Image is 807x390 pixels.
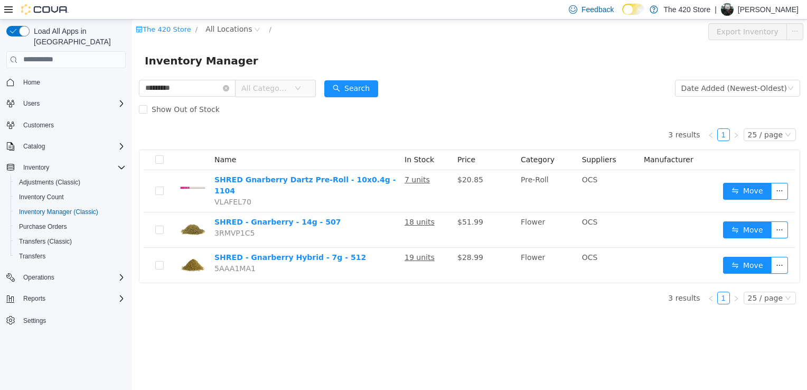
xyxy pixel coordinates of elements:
[273,136,302,144] span: In Stock
[11,205,130,219] button: Inventory Manager (Classic)
[19,119,58,132] a: Customers
[384,228,446,263] td: Flower
[591,202,640,219] button: icon: swapMove
[82,156,264,175] a: SHRED Gnarberry Dartz Pre-Roll - 10x0.4g - 1104
[19,292,126,305] span: Reports
[23,294,45,303] span: Reports
[19,140,126,153] span: Catalog
[616,273,651,284] div: 25 / page
[63,6,65,14] span: /
[653,275,659,283] i: icon: down
[19,271,59,284] button: Operations
[273,156,298,164] u: 7 units
[586,109,597,121] a: 1
[15,235,126,248] span: Transfers (Classic)
[639,202,656,219] button: icon: ellipsis
[585,272,598,285] li: 1
[15,250,126,263] span: Transfers
[82,209,123,218] span: 3RMVP1C5
[639,237,656,254] button: icon: ellipsis
[325,136,343,144] span: Price
[384,193,446,228] td: Flower
[23,142,45,151] span: Catalog
[15,235,76,248] a: Transfers (Classic)
[15,86,92,94] span: Show Out of Stock
[15,220,126,233] span: Purchase Orders
[601,113,607,119] i: icon: right
[15,206,126,218] span: Inventory Manager (Classic)
[19,208,98,216] span: Inventory Manager (Classic)
[19,76,44,89] a: Home
[2,160,130,175] button: Inventory
[19,193,64,201] span: Inventory Count
[21,4,69,15] img: Cova
[19,161,126,174] span: Inventory
[23,121,54,129] span: Customers
[654,4,671,21] button: icon: ellipsis
[2,117,130,133] button: Customers
[2,270,130,285] button: Operations
[19,97,126,110] span: Users
[325,156,351,164] span: $20.85
[192,61,246,78] button: icon: searchSearch
[536,272,568,285] li: 3 results
[576,113,582,119] i: icon: left
[622,4,644,15] input: Dark Mode
[325,234,351,242] span: $28.99
[48,155,74,181] img: SHRED Gnarberry Dartz Pre-Roll - 10x0.4g - 1104 hero shot
[15,220,71,233] a: Purchase Orders
[48,197,74,224] img: SHRED - Gnarberry - 14g - 507 hero shot
[273,198,303,207] u: 18 units
[23,163,49,172] span: Inventory
[11,234,130,249] button: Transfers (Classic)
[450,136,484,144] span: Suppliers
[19,118,126,132] span: Customers
[19,76,126,89] span: Home
[23,317,46,325] span: Settings
[573,109,585,122] li: Previous Page
[23,273,54,282] span: Operations
[15,191,68,203] a: Inventory Count
[325,198,351,207] span: $51.99
[655,66,662,73] i: icon: down
[82,245,124,253] span: 5AAA1MA1
[598,109,611,122] li: Next Page
[109,63,157,74] span: All Categories
[576,4,655,21] button: Export Inventory
[586,273,597,284] a: 1
[15,191,126,203] span: Inventory Count
[450,156,466,164] span: OCS
[30,26,126,47] span: Load All Apps in [GEOGRAPHIC_DATA]
[715,3,717,16] p: |
[2,96,130,111] button: Users
[13,33,133,50] span: Inventory Manager
[19,292,50,305] button: Reports
[23,78,40,87] span: Home
[19,222,67,231] span: Purchase Orders
[15,206,102,218] a: Inventory Manager (Classic)
[19,314,50,327] a: Settings
[581,4,614,15] span: Feedback
[137,6,139,14] span: /
[91,66,97,72] i: icon: close-circle
[19,252,45,261] span: Transfers
[82,234,234,242] a: SHRED - Gnarberry Hybrid - 7g - 512
[19,237,72,246] span: Transfers (Classic)
[384,151,446,193] td: Pre-Roll
[273,234,303,242] u: 19 units
[15,176,85,189] a: Adjustments (Classic)
[653,112,659,119] i: icon: down
[450,198,466,207] span: OCS
[73,4,120,15] span: All Locations
[82,198,209,207] a: SHRED - Gnarberry - 14g - 507
[11,249,130,264] button: Transfers
[4,6,59,14] a: icon: shopThe 420 Store
[598,272,611,285] li: Next Page
[82,136,104,144] span: Name
[15,176,126,189] span: Adjustments (Classic)
[576,276,582,282] i: icon: left
[2,139,130,154] button: Catalog
[591,163,640,180] button: icon: swapMove
[738,3,799,16] p: [PERSON_NAME]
